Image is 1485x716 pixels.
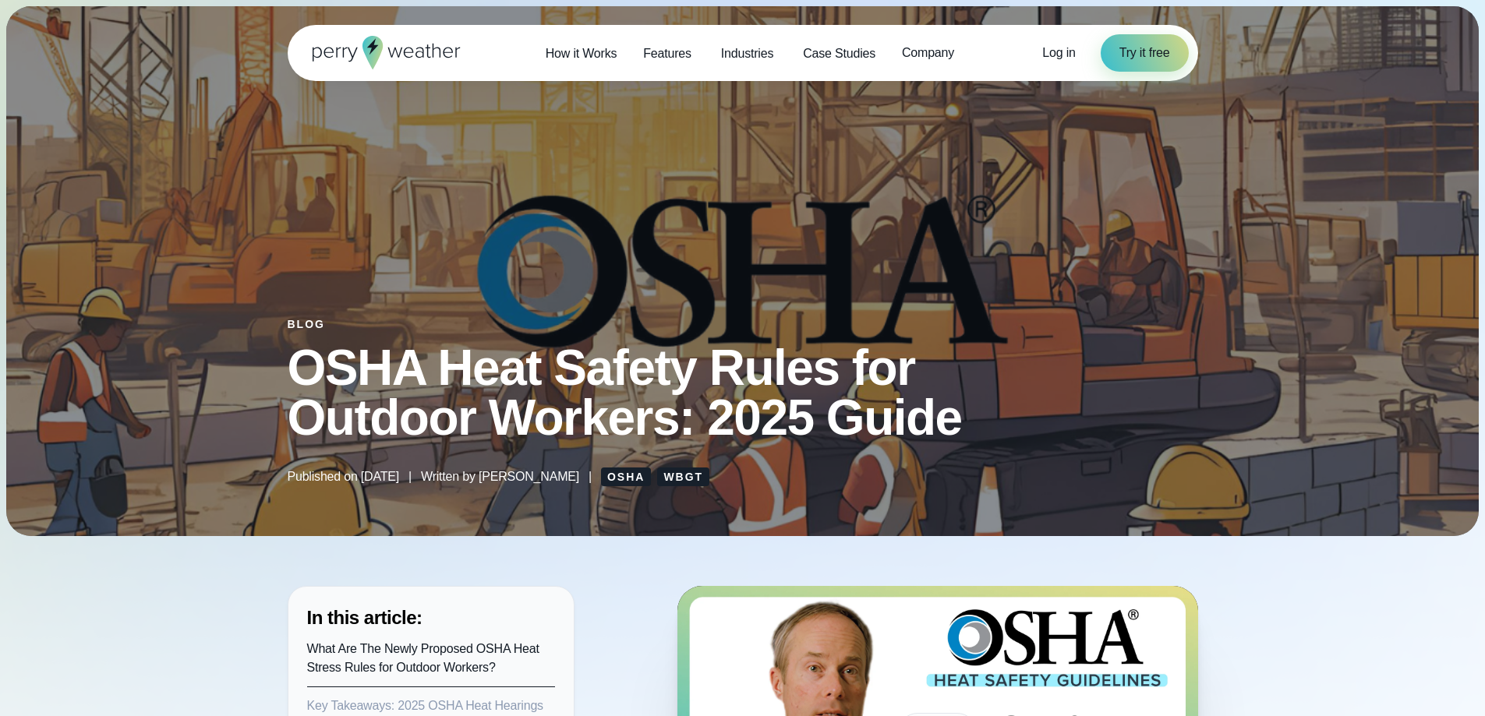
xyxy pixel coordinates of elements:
span: Written by [PERSON_NAME] [421,467,579,486]
a: Try it free [1101,34,1189,72]
h3: In this article: [307,605,555,630]
span: Company [902,44,954,62]
span: | [408,467,412,486]
span: Published on [DATE] [288,467,400,486]
a: Key Takeaways: 2025 OSHA Heat Hearings [307,699,543,712]
a: OSHA [601,467,651,486]
div: Blog [288,318,1198,330]
a: Case Studies [790,37,889,69]
span: | [589,467,592,486]
a: Log in [1042,44,1075,62]
a: WBGT [657,467,709,486]
a: How it Works [532,37,631,69]
span: How it Works [546,44,617,63]
h1: OSHA Heat Safety Rules for Outdoor Workers: 2025 Guide [288,343,1198,443]
a: What Are The Newly Proposed OSHA Heat Stress Rules for Outdoor Workers? [307,642,539,674]
span: Case Studies [803,44,875,63]
span: Features [643,44,691,63]
span: Industries [721,44,773,63]
span: Try it free [1119,44,1170,62]
span: Log in [1042,46,1075,59]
